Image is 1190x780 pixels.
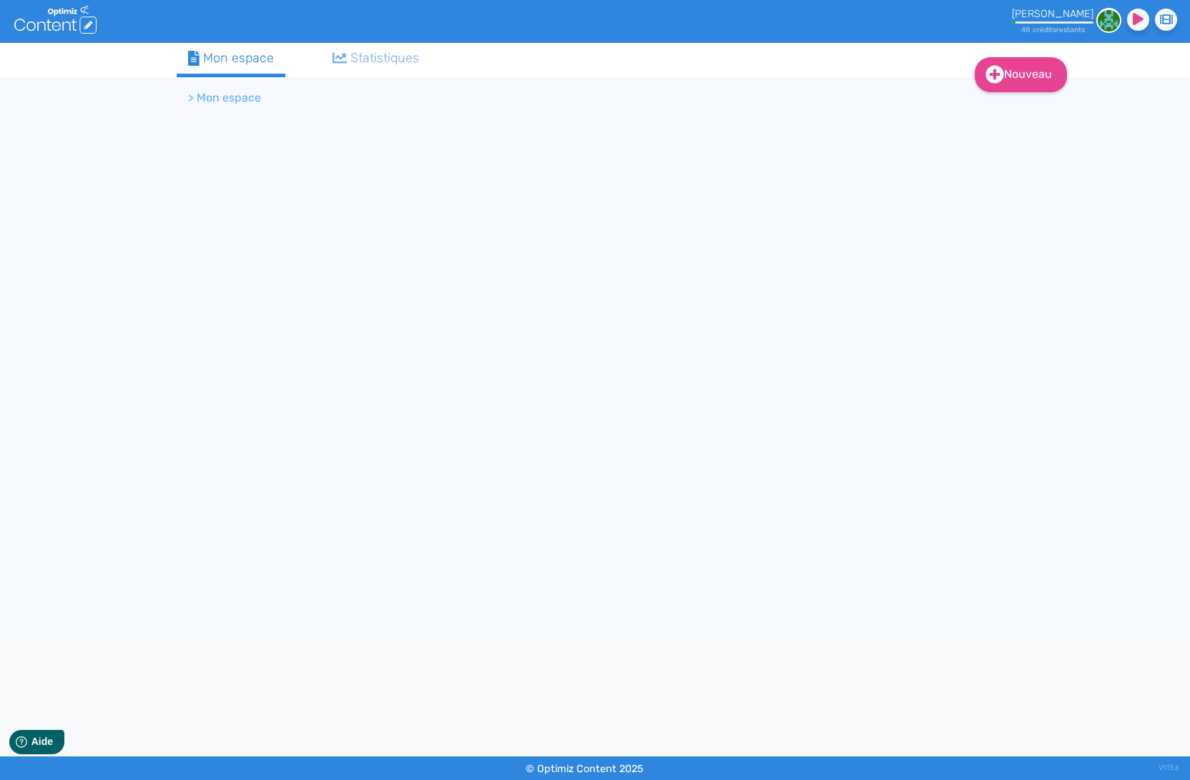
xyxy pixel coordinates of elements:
nav: breadcrumb [177,81,892,115]
a: Mon espace [177,43,285,77]
a: Statistiques [321,43,431,74]
small: © Optimiz Content 2025 [526,763,644,775]
div: Mon espace [188,49,274,68]
div: Statistiques [333,49,420,68]
a: Nouveau [975,57,1067,92]
span: s [1053,25,1056,34]
img: 1e30b6080cd60945577255910d948632 [1096,8,1121,33]
small: 48 crédit restant [1021,25,1085,34]
li: > Mon espace [188,89,261,107]
span: s [1081,25,1085,34]
div: V1.13.6 [1159,756,1179,780]
div: [PERSON_NAME] [1012,8,1093,20]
